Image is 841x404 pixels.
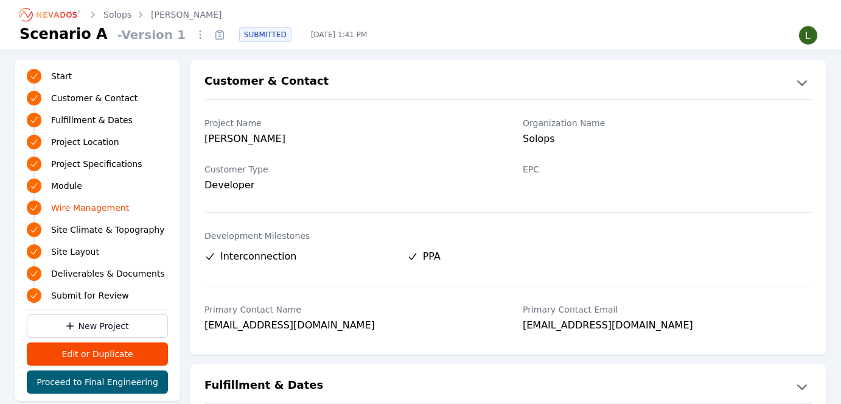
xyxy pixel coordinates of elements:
span: Site Climate & Topography [51,224,164,236]
span: PPA [423,249,441,264]
div: SUBMITTED [239,27,291,42]
label: Primary Contact Name [204,303,494,316]
button: Edit or Duplicate [27,342,168,366]
div: [EMAIL_ADDRESS][DOMAIN_NAME] [523,318,812,335]
div: [EMAIL_ADDRESS][DOMAIN_NAME] [204,318,494,335]
span: [DATE] 1:41 PM [301,30,377,40]
span: Fulfillment & Dates [51,114,133,126]
span: Customer & Contact [51,92,138,104]
span: Module [51,180,82,192]
button: Proceed to Final Engineering [27,370,168,394]
label: Development Milestones [204,230,812,242]
label: EPC [523,163,812,175]
span: Project Specifications [51,158,142,170]
button: Fulfillment & Dates [190,377,826,396]
a: Solops [103,9,131,21]
label: Primary Contact Email [523,303,812,316]
h2: Fulfillment & Dates [204,377,323,396]
span: - Version 1 [113,26,190,43]
span: Deliverables & Documents [51,268,165,280]
span: Interconnection [220,249,296,264]
a: [PERSON_NAME] [151,9,222,21]
div: Solops [523,132,812,149]
h2: Customer & Contact [204,73,329,92]
label: Customer Type [204,163,494,175]
span: Start [51,70,72,82]
a: New Project [27,314,168,338]
nav: Breadcrumb [19,5,222,24]
span: Site Layout [51,246,99,258]
img: Lamar Washington [798,26,818,45]
label: Organization Name [523,117,812,129]
div: [PERSON_NAME] [204,132,494,149]
div: Developer [204,178,494,193]
span: Submit for Review [51,289,129,302]
span: Wire Management [51,202,129,214]
button: Customer & Contact [190,73,826,92]
h1: Scenario A [19,24,108,44]
nav: Progress [27,68,168,304]
span: Project Location [51,136,119,148]
label: Project Name [204,117,494,129]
